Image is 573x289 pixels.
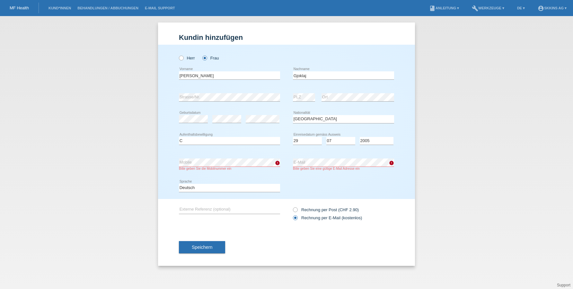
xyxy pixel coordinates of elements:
[514,6,528,10] a: DE ▾
[557,283,570,287] a: Support
[179,33,394,41] h1: Kundin hinzufügen
[179,167,280,170] div: Bitte geben Sie die Mobilnummer ein
[293,207,359,212] label: Rechnung per Post (CHF 2.90)
[389,160,394,166] i: error
[426,6,462,10] a: bookAnleitung ▾
[45,6,74,10] a: Kund*innen
[192,245,212,250] span: Speichern
[293,167,394,170] div: Bitte geben Sie eine gültige E-Mail Adresse ein
[469,6,507,10] a: buildWerkzeuge ▾
[538,5,544,12] i: account_circle
[275,160,280,166] i: error
[74,6,142,10] a: Behandlungen / Abbuchungen
[293,215,362,220] label: Rechnung per E-Mail (kostenlos)
[202,56,219,60] label: Frau
[179,56,183,60] input: Herr
[472,5,478,12] i: build
[202,56,207,60] input: Frau
[10,5,29,10] a: MF Health
[293,215,297,223] input: Rechnung per E-Mail (kostenlos)
[429,5,436,12] i: book
[179,56,195,60] label: Herr
[179,241,225,253] button: Speichern
[293,207,297,215] input: Rechnung per Post (CHF 2.90)
[534,6,570,10] a: account_circleSKKINS AG ▾
[142,6,178,10] a: E-Mail Support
